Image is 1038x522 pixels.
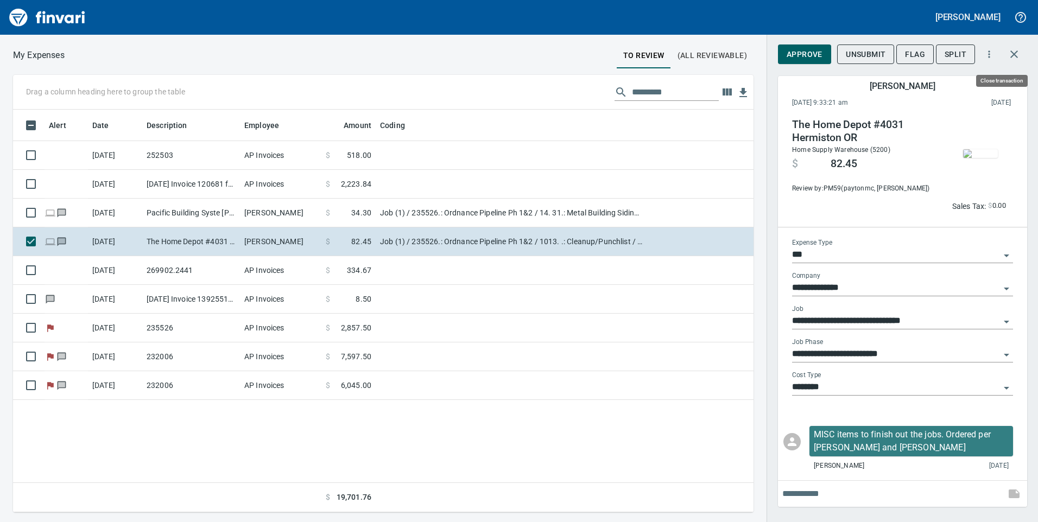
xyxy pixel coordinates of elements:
[142,141,240,170] td: 252503
[326,380,330,391] span: $
[792,306,803,313] label: Job
[341,351,371,362] span: 7,597.50
[814,428,1009,454] p: MISC items to finish out the jobs. Ordered per [PERSON_NAME] and [PERSON_NAME]
[45,324,56,331] span: Flagged
[344,119,371,132] span: Amount
[792,98,920,109] span: [DATE] 9:33:21 am
[88,256,142,285] td: [DATE]
[45,209,56,216] span: Online transaction
[351,236,371,247] span: 82.45
[719,84,735,100] button: Choose columns to display
[351,207,371,218] span: 34.30
[244,119,293,132] span: Employee
[326,150,330,161] span: $
[896,44,934,65] button: Flag
[778,44,831,65] button: Approve
[977,42,1001,66] button: More
[240,314,321,342] td: AP Invoices
[92,119,123,132] span: Date
[88,371,142,400] td: [DATE]
[326,236,330,247] span: $
[142,199,240,227] td: Pacific Building Syste [PERSON_NAME] OR
[240,342,321,371] td: AP Invoices
[347,265,371,276] span: 334.67
[45,238,56,245] span: Online transaction
[999,314,1014,329] button: Open
[142,227,240,256] td: The Home Depot #4031 Hermiston OR
[326,294,330,304] span: $
[341,322,371,333] span: 2,857.50
[1001,481,1027,507] span: This records your note into the expense. If you would like to send a message to an employee inste...
[341,380,371,391] span: 6,045.00
[142,285,240,314] td: [DATE] Invoice 139255101 from GOOD TO GO CUSTOMER SERVICE CENTER (1-21898)
[326,492,330,503] span: $
[240,285,321,314] td: AP Invoices
[376,199,647,227] td: Job (1) / 235526.: Ordnance Pipeline Ph 1&2 / 14. 31.: Metal Building Siding Clean/ Issue / 3: Ma...
[45,353,56,360] span: Flagged
[88,285,142,314] td: [DATE]
[792,372,821,379] label: Cost Type
[240,371,321,400] td: AP Invoices
[142,170,240,199] td: [DATE] Invoice 120681 from CONCRETE SPECIAL TIES, INC (1-11162)
[989,461,1009,472] span: [DATE]
[341,179,371,189] span: 2,223.84
[376,227,647,256] td: Job (1) / 235526.: Ordnance Pipeline Ph 1&2 / 1013. .: Cleanup/Punchlist / 5: Other
[142,371,240,400] td: 232006
[963,149,998,158] img: receipts%2Ftapani%2F2025-09-22%2FNEsw9X4wyyOGIebisYSa9hDywWp2__LITjwvG1JXUlpEUo3573_1.jpg
[142,314,240,342] td: 235526
[240,199,321,227] td: [PERSON_NAME]
[92,119,109,132] span: Date
[380,119,419,132] span: Coding
[88,314,142,342] td: [DATE]
[88,170,142,199] td: [DATE]
[792,146,890,154] span: Home Supply Warehouse (5200)
[792,118,940,144] h4: The Home Depot #4031 Hermiston OR
[88,199,142,227] td: [DATE]
[326,351,330,362] span: $
[933,9,1003,26] button: [PERSON_NAME]
[623,49,664,62] span: To Review
[7,4,88,30] a: Finvari
[792,339,823,346] label: Job Phase
[792,183,940,194] span: Review by: PM59 (paytonmc, [PERSON_NAME])
[56,381,67,389] span: Has messages
[999,281,1014,296] button: Open
[326,207,330,218] span: $
[905,48,925,61] span: Flag
[945,48,966,61] span: Split
[992,200,1007,212] span: 0.00
[999,347,1014,362] button: Open
[831,157,857,170] span: 82.45
[846,48,885,61] span: Unsubmit
[244,119,279,132] span: Employee
[337,492,371,503] span: 19,701.76
[870,80,935,92] h5: [PERSON_NAME]
[56,209,67,216] span: Has messages
[13,49,65,62] nav: breadcrumb
[88,342,142,371] td: [DATE]
[56,353,67,360] span: Has messages
[147,119,201,132] span: Description
[792,157,798,170] span: $
[814,461,864,472] span: [PERSON_NAME]
[56,238,67,245] span: Has messages
[792,240,832,246] label: Expense Type
[920,98,1011,109] span: [DATE]
[678,49,747,62] span: (All Reviewable)
[45,381,56,389] span: Flagged
[347,150,371,161] span: 518.00
[356,294,371,304] span: 8.50
[142,342,240,371] td: 232006
[326,179,330,189] span: $
[787,48,822,61] span: Approve
[49,119,66,132] span: Alert
[999,380,1014,396] button: Open
[88,227,142,256] td: [DATE]
[142,256,240,285] td: 269902.2441
[380,119,405,132] span: Coding
[936,44,975,65] button: Split
[837,44,894,65] button: Unsubmit
[147,119,187,132] span: Description
[240,170,321,199] td: AP Invoices
[330,119,371,132] span: Amount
